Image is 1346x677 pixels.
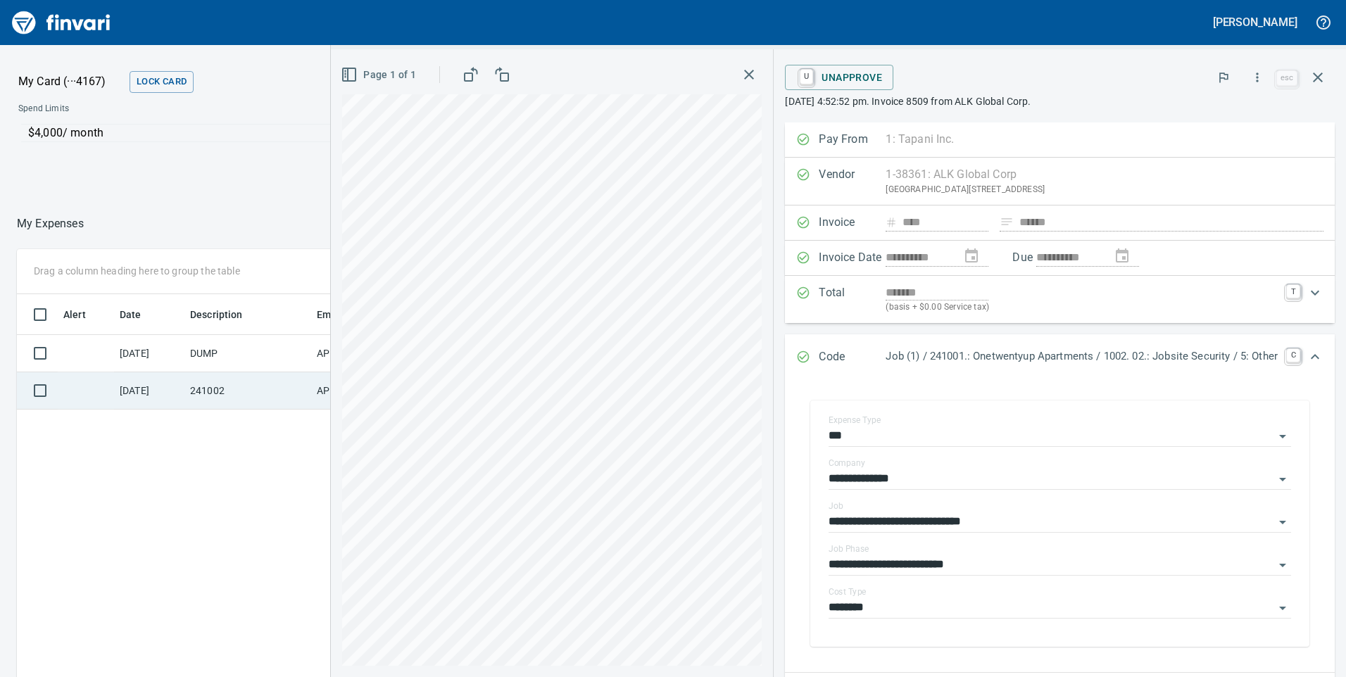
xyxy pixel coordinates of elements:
[1273,426,1292,446] button: Open
[120,306,141,323] span: Date
[1273,512,1292,532] button: Open
[886,348,1278,365] p: Job (1) / 241001.: Onetwentyup Apartments / 1002. 02.: Jobsite Security / 5: Other
[7,142,479,156] p: Online allowed
[8,6,114,39] img: Finvari
[130,71,194,93] button: Lock Card
[120,306,160,323] span: Date
[829,545,869,553] label: Job Phase
[317,306,380,323] span: Employee
[18,73,124,90] p: My Card (···4167)
[1208,62,1239,93] button: Flag
[184,335,311,372] td: DUMP
[1209,11,1301,33] button: [PERSON_NAME]
[1242,62,1273,93] button: More
[114,335,184,372] td: [DATE]
[1273,555,1292,575] button: Open
[796,65,882,89] span: Unapprove
[785,334,1335,381] div: Expand
[137,74,187,90] span: Lock Card
[63,306,86,323] span: Alert
[1273,598,1292,618] button: Open
[338,62,422,88] button: Page 1 of 1
[829,588,867,596] label: Cost Type
[886,300,1278,315] p: (basis + $0.00 Service tax)
[63,306,104,323] span: Alert
[28,125,470,141] p: $4,000 / month
[17,215,84,232] nav: breadcrumb
[311,372,417,410] td: AP Invoices
[1286,348,1300,362] a: C
[800,69,813,84] a: U
[819,348,886,367] p: Code
[1276,70,1297,86] a: esc
[17,215,84,232] p: My Expenses
[190,306,243,323] span: Description
[317,306,362,323] span: Employee
[1273,61,1335,94] span: Close invoice
[829,416,881,424] label: Expense Type
[785,276,1335,323] div: Expand
[114,372,184,410] td: [DATE]
[829,502,843,510] label: Job
[1213,15,1297,30] h5: [PERSON_NAME]
[190,306,261,323] span: Description
[18,102,272,116] span: Spend Limits
[819,284,886,315] p: Total
[1273,469,1292,489] button: Open
[311,335,417,372] td: AP Invoices
[1286,284,1300,298] a: T
[344,66,416,84] span: Page 1 of 1
[34,264,240,278] p: Drag a column heading here to group the table
[785,94,1335,108] p: [DATE] 4:52:52 pm. Invoice 8509 from ALK Global Corp.
[829,459,865,467] label: Company
[785,65,893,90] button: UUnapprove
[184,372,311,410] td: 241002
